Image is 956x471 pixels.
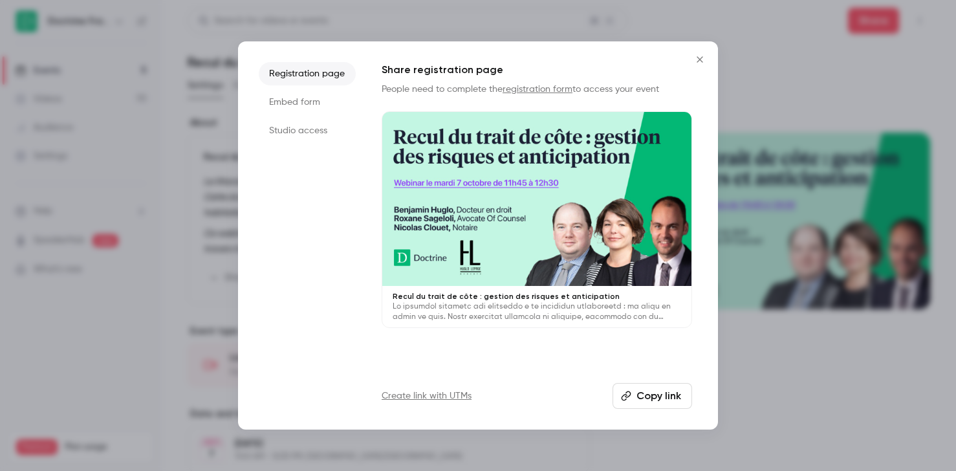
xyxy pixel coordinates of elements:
[503,85,572,94] a: registration form
[382,389,472,402] a: Create link with UTMs
[393,291,681,301] p: Recul du trait de côte : gestion des risques et anticipation
[259,119,356,142] li: Studio access
[687,47,713,72] button: Close
[382,111,692,328] a: Recul du trait de côte : gestion des risques et anticipationLo ipsumdol sitametc adi elitseddo e ...
[393,301,681,322] p: Lo ipsumdol sitametc adi elitseddo e te incididun utlaboreetd : ma aliqu en admin ve quis. Nostr ...
[382,83,692,96] p: People need to complete the to access your event
[259,91,356,114] li: Embed form
[259,62,356,85] li: Registration page
[382,62,692,78] h1: Share registration page
[613,383,692,409] button: Copy link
